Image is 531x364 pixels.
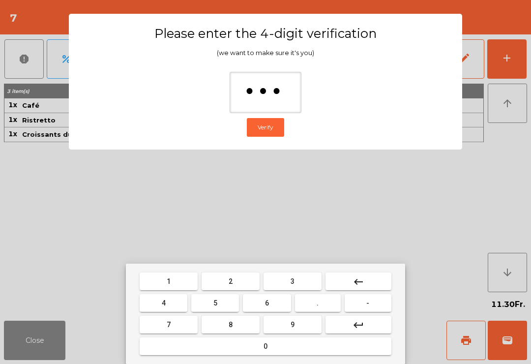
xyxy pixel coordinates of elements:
span: 9 [291,321,295,329]
span: (we want to make sure it's you) [217,49,314,57]
button: Verify [247,118,284,137]
button: 8 [202,316,260,334]
button: 7 [140,316,198,334]
span: 0 [264,342,267,350]
span: 1 [167,277,171,285]
button: . [295,294,341,312]
span: 2 [229,277,233,285]
span: . [317,299,319,307]
span: 7 [167,321,171,329]
span: 6 [265,299,269,307]
span: 8 [229,321,233,329]
mat-icon: keyboard_return [353,319,364,331]
mat-icon: keyboard_backspace [353,276,364,288]
button: 4 [140,294,187,312]
button: 5 [191,294,239,312]
button: 1 [140,273,198,290]
span: 5 [213,299,217,307]
button: - [345,294,391,312]
span: 3 [291,277,295,285]
button: 0 [140,337,391,355]
button: 3 [264,273,322,290]
button: 6 [243,294,291,312]
span: - [366,299,369,307]
button: 9 [264,316,322,334]
span: 4 [162,299,166,307]
h3: Please enter the 4-digit verification [88,26,443,41]
button: 2 [202,273,260,290]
